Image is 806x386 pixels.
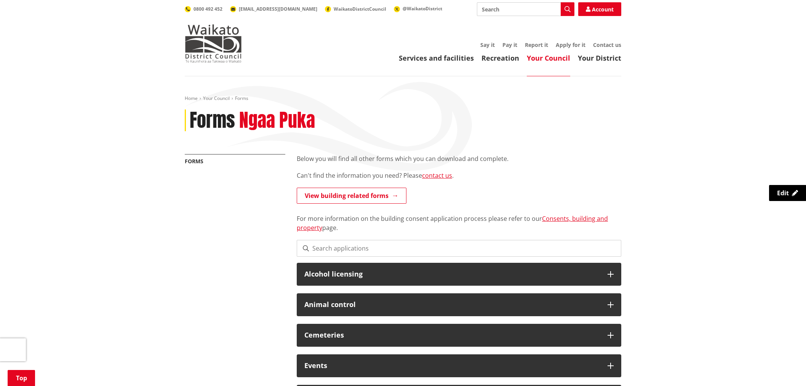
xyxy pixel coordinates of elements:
[185,95,621,102] nav: breadcrumb
[185,24,242,63] img: Waikato District Council - Te Kaunihera aa Takiwaa o Waikato
[304,301,600,309] h3: Animal control
[297,214,608,232] a: Consents, building and property
[578,53,621,63] a: Your District
[8,370,35,386] a: Top
[203,95,230,101] a: Your Council
[399,53,474,63] a: Services and facilities
[527,53,570,63] a: Your Council
[334,6,386,12] span: WaikatoDistrictCouncil
[525,41,548,48] a: Report it
[230,6,317,12] a: [EMAIL_ADDRESS][DOMAIN_NAME]
[769,185,806,201] a: Edit
[297,205,621,232] p: For more information on the building consent application process please refer to our page.
[304,362,600,370] h3: Events
[325,6,386,12] a: WaikatoDistrictCouncil
[297,171,621,180] p: Can't find the information you need? Please .
[297,154,621,163] p: Below you will find all other forms which you can download and complete.
[477,2,574,16] input: Search input
[239,109,315,132] h2: Ngaa Puka
[194,6,222,12] span: 0800 492 452
[777,189,789,197] span: Edit
[394,5,442,12] a: @WaikatoDistrict
[239,6,317,12] span: [EMAIL_ADDRESS][DOMAIN_NAME]
[578,2,621,16] a: Account
[556,41,585,48] a: Apply for it
[304,270,600,278] h3: Alcohol licensing
[480,41,495,48] a: Say it
[593,41,621,48] a: Contact us
[481,53,519,63] a: Recreation
[297,188,406,204] a: View building related forms
[185,95,198,101] a: Home
[403,5,442,12] span: @WaikatoDistrict
[502,41,517,48] a: Pay it
[190,109,235,132] h1: Forms
[235,95,248,101] span: Forms
[422,171,452,180] a: contact us
[297,240,621,257] input: Search applications
[304,331,600,339] h3: Cemeteries
[185,6,222,12] a: 0800 492 452
[185,158,203,165] a: Forms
